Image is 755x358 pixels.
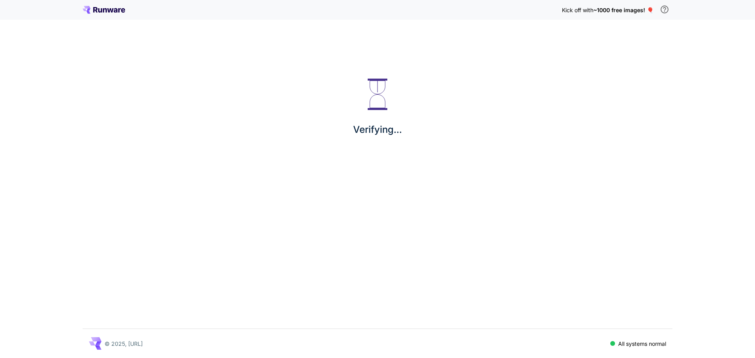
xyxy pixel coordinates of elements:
[105,340,143,348] p: © 2025, [URL]
[618,340,666,348] p: All systems normal
[562,7,593,13] span: Kick off with
[593,7,654,13] span: ~1000 free images! 🎈
[657,2,672,17] button: In order to qualify for free credit, you need to sign up with a business email address and click ...
[353,123,402,137] p: Verifying...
